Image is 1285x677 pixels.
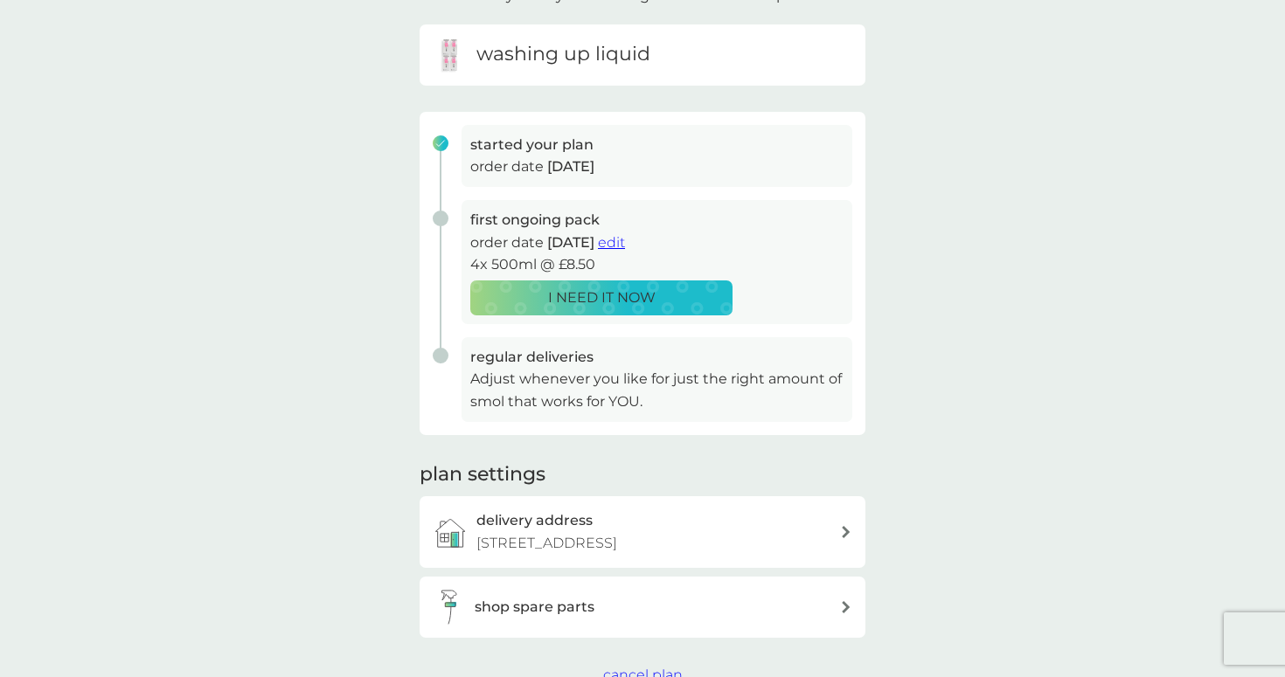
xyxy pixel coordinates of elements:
[470,346,844,369] h3: regular deliveries
[476,41,650,68] h6: washing up liquid
[470,209,844,231] h3: first ongoing pack
[470,253,844,276] p: 4x 500ml @ £8.50
[475,596,594,618] h3: shop spare parts
[470,155,844,178] p: order date
[547,234,594,251] span: [DATE]
[433,38,468,73] img: washing up liquid
[598,231,625,254] button: edit
[420,577,865,638] button: shop spare parts
[470,134,844,156] h3: started your plan
[548,287,656,309] p: I NEED IT NOW
[598,234,625,251] span: edit
[420,496,865,567] a: delivery address[STREET_ADDRESS]
[470,280,733,315] button: I NEED IT NOW
[470,368,844,412] p: Adjust whenever you like for just the right amount of smol that works for YOU.
[470,231,844,254] p: order date
[420,461,545,488] h2: plan settings
[476,509,593,532] h3: delivery address
[547,158,594,175] span: [DATE]
[476,532,617,555] p: [STREET_ADDRESS]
